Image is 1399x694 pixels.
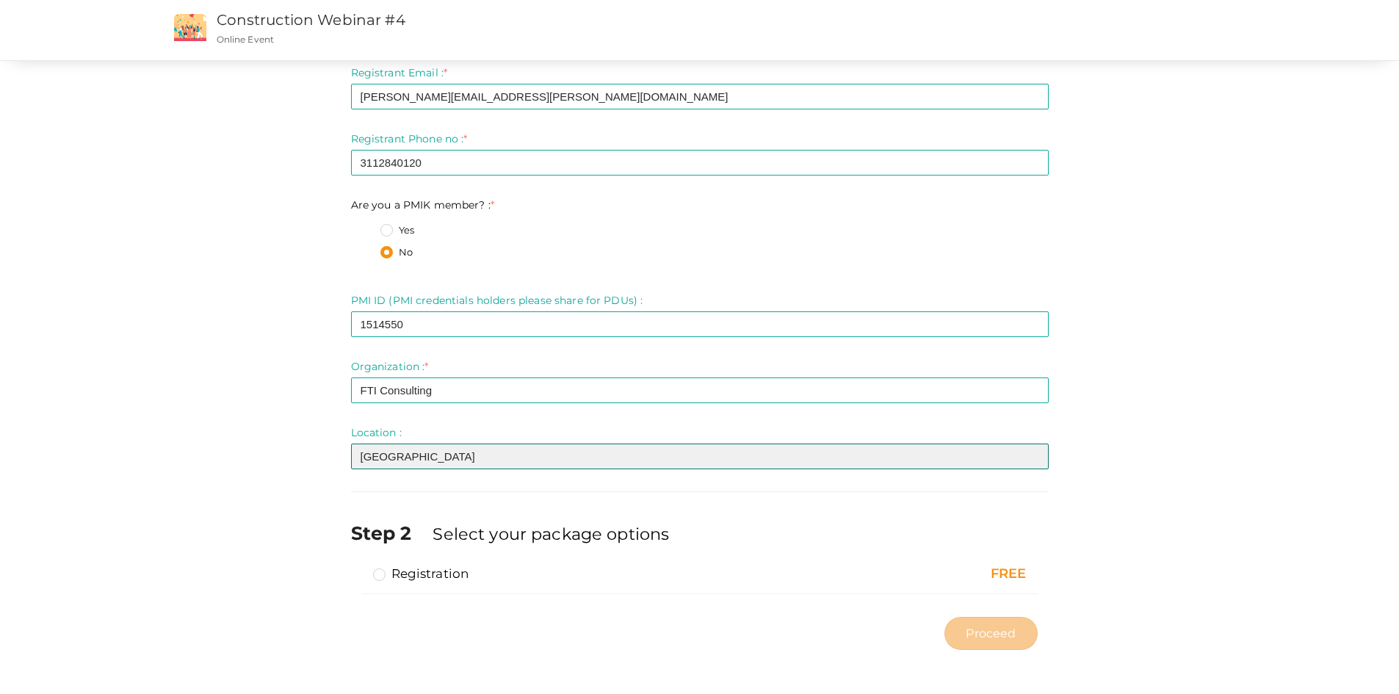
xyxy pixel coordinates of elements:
[351,131,468,146] label: Registrant Phone no :
[827,565,1027,584] div: FREE
[433,522,669,546] label: Select your package options
[380,223,414,238] label: Yes
[944,617,1037,650] button: Proceed
[351,520,430,546] label: Step 2
[217,11,405,29] a: Construction Webinar #4
[373,565,469,582] label: Registration
[351,150,1049,176] input: Enter registrant phone no here.
[351,425,402,440] label: Location :
[351,198,495,212] label: Are you a PMIK member? :
[351,65,448,80] label: Registrant Email :
[174,14,206,41] img: event2.png
[351,293,643,308] label: PMI ID (PMI credentials holders please share for PDUs) :
[351,359,429,374] label: Organization :
[380,245,413,260] label: No
[966,625,1016,642] span: Proceed
[351,84,1049,109] input: Enter registrant email here.
[217,33,917,46] p: Online Event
